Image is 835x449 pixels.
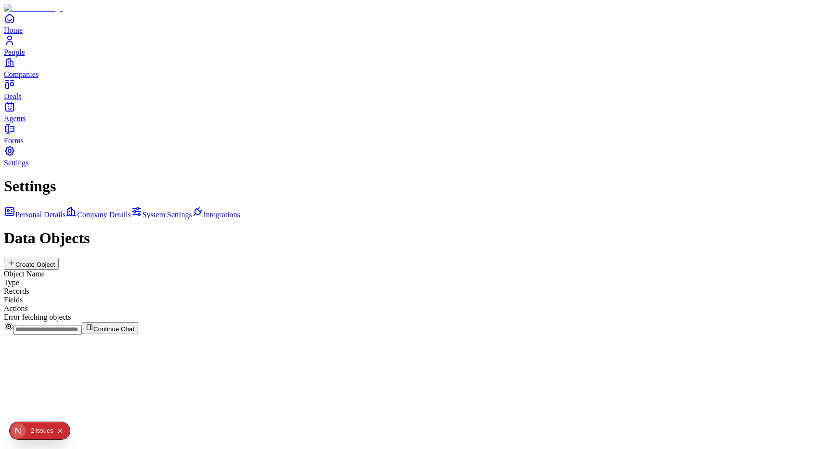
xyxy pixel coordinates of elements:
span: Home [4,26,23,34]
span: People [4,48,25,56]
button: Continue Chat [82,322,138,334]
span: Company Details [77,211,131,219]
div: Fields [4,296,831,304]
span: Personal Details [15,211,65,219]
a: Personal Details [4,211,65,219]
a: Home [4,12,831,34]
a: System Settings [131,211,192,219]
a: Company Details [65,211,131,219]
div: Error fetching objects [4,313,831,322]
a: Forms [4,123,831,145]
span: Agents [4,114,26,123]
a: Deals [4,79,831,100]
div: Type [4,278,831,287]
button: Create Object [4,258,59,270]
div: Continue Chat [4,322,831,335]
a: People [4,35,831,56]
span: Deals [4,92,21,100]
a: Agents [4,101,831,123]
span: Integrations [204,211,240,219]
div: Actions [4,304,831,313]
div: Object Name [4,270,831,278]
span: Settings [4,159,29,167]
span: System Settings [142,211,192,219]
div: Records [4,287,831,296]
h1: Data Objects [4,229,831,247]
span: Continue Chat [93,325,134,333]
a: Integrations [192,211,240,219]
span: Forms [4,137,24,145]
h1: Settings [4,177,831,195]
a: Settings [4,145,831,167]
span: Companies [4,70,39,78]
a: Companies [4,57,831,78]
img: Item Brain Logo [4,4,63,12]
